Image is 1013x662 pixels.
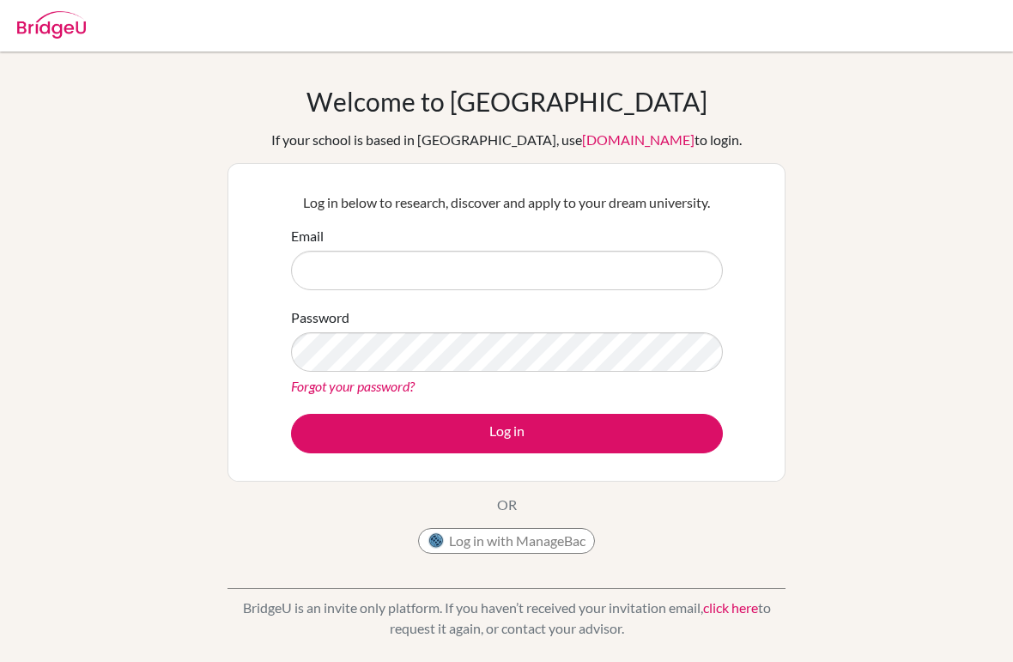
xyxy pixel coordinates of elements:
[418,528,595,554] button: Log in with ManageBac
[17,11,86,39] img: Bridge-U
[291,414,723,453] button: Log in
[703,599,758,616] a: click here
[306,86,707,117] h1: Welcome to [GEOGRAPHIC_DATA]
[291,307,349,328] label: Password
[271,130,742,150] div: If your school is based in [GEOGRAPHIC_DATA], use to login.
[291,378,415,394] a: Forgot your password?
[291,226,324,246] label: Email
[497,495,517,515] p: OR
[291,192,723,213] p: Log in below to research, discover and apply to your dream university.
[227,598,786,639] p: BridgeU is an invite only platform. If you haven’t received your invitation email, to request it ...
[582,131,695,148] a: [DOMAIN_NAME]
